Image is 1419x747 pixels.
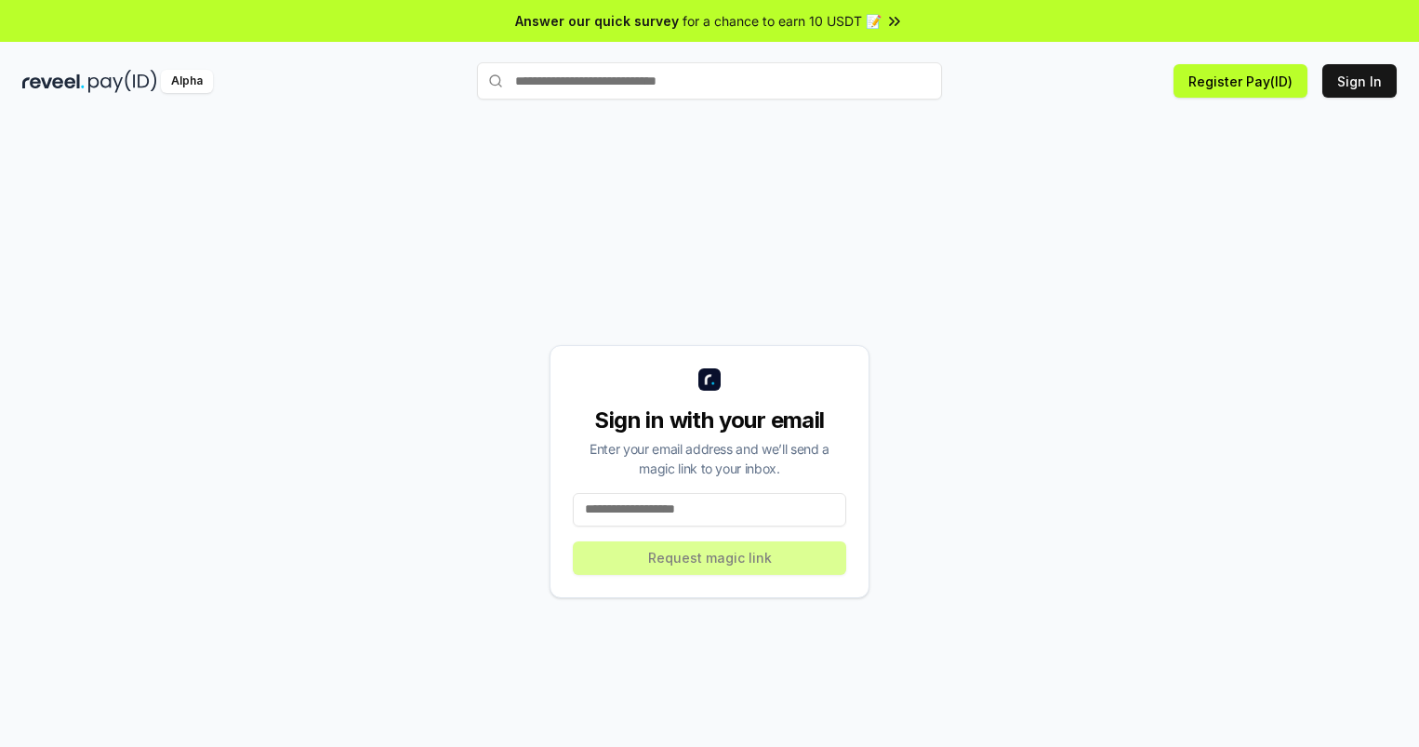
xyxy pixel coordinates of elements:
div: Alpha [161,70,213,93]
span: for a chance to earn 10 USDT 📝 [683,11,882,31]
span: Answer our quick survey [515,11,679,31]
img: pay_id [88,70,157,93]
div: Enter your email address and we’ll send a magic link to your inbox. [573,439,846,478]
img: reveel_dark [22,70,85,93]
img: logo_small [698,368,721,391]
div: Sign in with your email [573,406,846,435]
button: Register Pay(ID) [1174,64,1307,98]
button: Sign In [1322,64,1397,98]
